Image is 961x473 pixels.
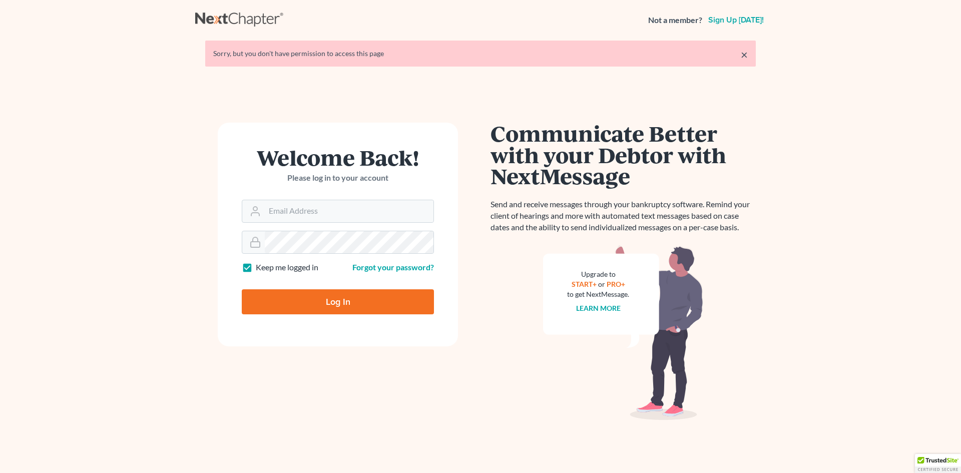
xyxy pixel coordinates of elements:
strong: Not a member? [648,15,702,26]
span: or [598,280,605,288]
div: Upgrade to [567,269,629,279]
input: Log In [242,289,434,314]
div: Sorry, but you don't have permission to access this page [213,49,748,59]
a: Sign up [DATE]! [706,16,766,24]
div: TrustedSite Certified [915,454,961,473]
a: Learn more [576,304,621,312]
a: START+ [572,280,597,288]
a: Forgot your password? [352,262,434,272]
input: Email Address [265,200,433,222]
div: to get NextMessage. [567,289,629,299]
img: nextmessage_bg-59042aed3d76b12b5cd301f8e5b87938c9018125f34e5fa2b7a6b67550977c72.svg [543,245,703,420]
p: Send and receive messages through your bankruptcy software. Remind your client of hearings and mo... [491,199,756,233]
a: × [741,49,748,61]
p: Please log in to your account [242,172,434,184]
h1: Welcome Back! [242,147,434,168]
label: Keep me logged in [256,262,318,273]
a: PRO+ [607,280,625,288]
h1: Communicate Better with your Debtor with NextMessage [491,123,756,187]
